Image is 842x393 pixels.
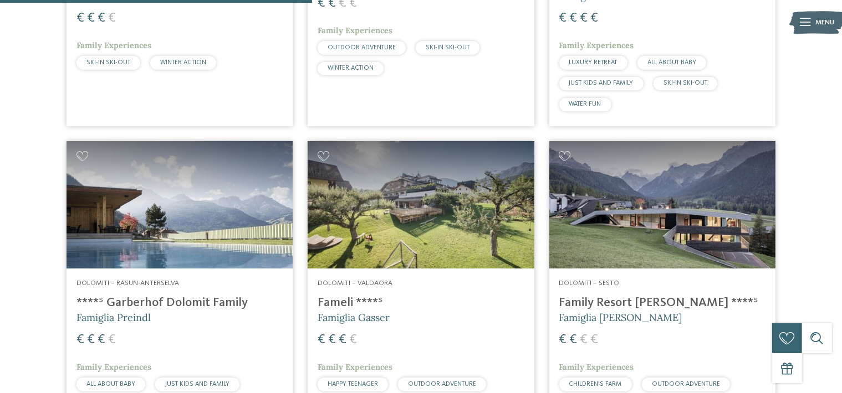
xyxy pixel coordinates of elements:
span: € [108,12,116,25]
span: € [87,12,95,25]
span: Family Experiences [318,362,392,372]
img: Cercate un hotel per famiglie? Qui troverete solo i migliori! [308,141,534,268]
span: Family Experiences [559,362,634,372]
span: Family Experiences [76,40,151,50]
img: Cercate un hotel per famiglie? Qui troverete solo i migliori! [67,141,293,268]
span: LUXURY RETREAT [569,59,618,66]
span: Family Experiences [76,362,151,372]
img: Family Resort Rainer ****ˢ [549,141,775,268]
h4: ****ˢ Garberhof Dolomit Family [76,296,283,311]
span: € [580,333,588,347]
span: Family Experiences [318,25,392,35]
span: € [98,12,105,25]
span: € [591,333,599,347]
span: JUST KIDS AND FAMILY [569,80,634,86]
span: € [339,333,346,347]
span: ALL ABOUT BABY [647,59,696,66]
h4: Family Resort [PERSON_NAME] ****ˢ [559,296,766,311]
span: € [328,333,336,347]
span: HAPPY TEENAGER [328,381,378,387]
span: OUTDOOR ADVENTURE [408,381,476,387]
span: ALL ABOUT BABY [86,381,135,387]
span: € [580,12,588,25]
span: SKI-IN SKI-OUT [86,59,130,66]
span: € [559,12,567,25]
span: SKI-IN SKI-OUT [426,44,470,51]
span: € [570,12,578,25]
span: JUST KIDS AND FAMILY [165,381,229,387]
span: CHILDREN’S FARM [569,381,622,387]
span: € [591,12,599,25]
span: Dolomiti – Valdaora [318,280,392,287]
span: SKI-IN SKI-OUT [664,80,707,86]
span: € [559,333,567,347]
span: € [87,333,95,347]
span: Famiglia Gasser [318,311,390,324]
span: € [76,333,84,347]
span: OUTDOOR ADVENTURE [652,381,720,387]
span: Famiglia [PERSON_NAME] [559,311,682,324]
span: € [108,333,116,347]
span: € [98,333,105,347]
span: WATER FUN [569,101,601,107]
span: Family Experiences [559,40,634,50]
span: WINTER ACTION [160,59,206,66]
span: Dolomiti – Sesto [559,280,620,287]
span: WINTER ACTION [328,65,374,71]
span: OUTDOOR ADVENTURE [328,44,396,51]
span: € [76,12,84,25]
span: Famiglia Preindl [76,311,151,324]
span: € [349,333,357,347]
span: € [570,333,578,347]
span: € [318,333,325,347]
span: Dolomiti – Rasun-Anterselva [76,280,179,287]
